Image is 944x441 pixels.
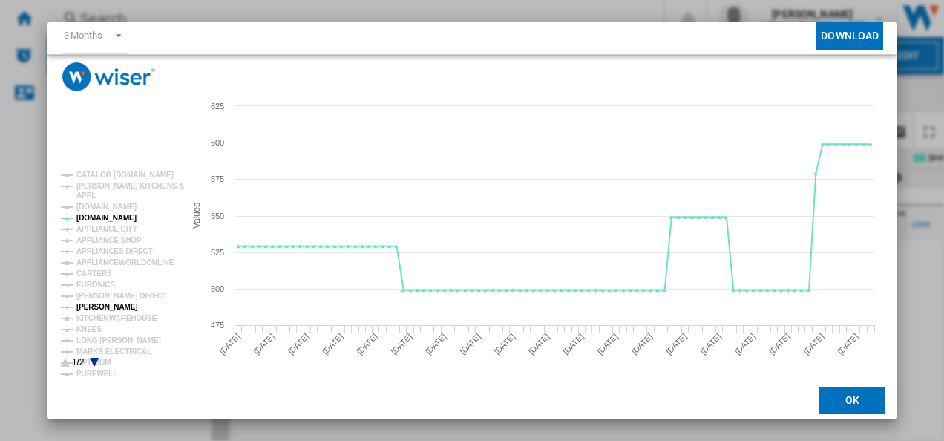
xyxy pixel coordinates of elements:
tspan: 550 [211,212,224,220]
tspan: 600 [211,138,224,147]
tspan: [DATE] [836,332,860,356]
tspan: [DATE] [423,332,448,356]
tspan: 575 [211,174,224,183]
div: 3 Months [64,30,102,41]
tspan: [DATE] [767,332,791,356]
tspan: [PERSON_NAME] KITCHENS & [76,182,184,190]
tspan: CATALOG [DOMAIN_NAME] [76,171,174,179]
tspan: [DOMAIN_NAME] [76,214,137,222]
tspan: 475 [211,321,224,330]
tspan: [DATE] [663,332,688,356]
tspan: LONG [PERSON_NAME] [76,336,161,344]
tspan: EURONICS [76,281,115,289]
tspan: 625 [211,102,224,111]
text: 1/2 [72,357,85,367]
tspan: Values [191,203,201,229]
tspan: [DOMAIN_NAME] [76,203,137,211]
tspan: [DATE] [561,332,586,356]
tspan: APPLIANCEWORLDONLINE [76,258,174,267]
tspan: APPLIANCE CITY [76,225,137,233]
tspan: [DATE] [355,332,379,356]
tspan: [DATE] [698,332,723,356]
tspan: [DATE] [802,332,826,356]
button: Download [816,22,883,50]
tspan: KNEES [76,325,102,333]
tspan: [DATE] [458,332,482,356]
tspan: 500 [211,284,224,293]
tspan: [DATE] [629,332,654,356]
tspan: CARTERS [76,269,112,278]
tspan: APPLIANCES DIRECT [76,247,153,255]
md-dialog: Product popup [47,22,897,419]
tspan: [DATE] [217,332,242,356]
tspan: APPLIANCE SHOP [76,236,142,244]
tspan: APPL [76,192,96,200]
tspan: [PERSON_NAME] [76,303,138,311]
tspan: [DATE] [526,332,551,356]
img: logo_wiser_300x94.png [62,62,155,91]
tspan: [DATE] [595,332,620,356]
tspan: [DATE] [732,332,757,356]
tspan: KITCHENWAREHOUSE [76,314,157,322]
tspan: [DATE] [492,332,517,356]
tspan: 525 [211,248,224,257]
tspan: [PERSON_NAME] DIRECT [76,292,167,300]
tspan: PUREWELL [76,370,117,378]
tspan: [DATE] [321,332,345,356]
tspan: [DATE] [252,332,276,356]
tspan: [DATE] [286,332,310,356]
button: OK [819,388,885,414]
tspan: RDO [76,381,93,389]
tspan: [DATE] [389,332,413,356]
tspan: MARKS ELECTRICAL [76,347,151,356]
